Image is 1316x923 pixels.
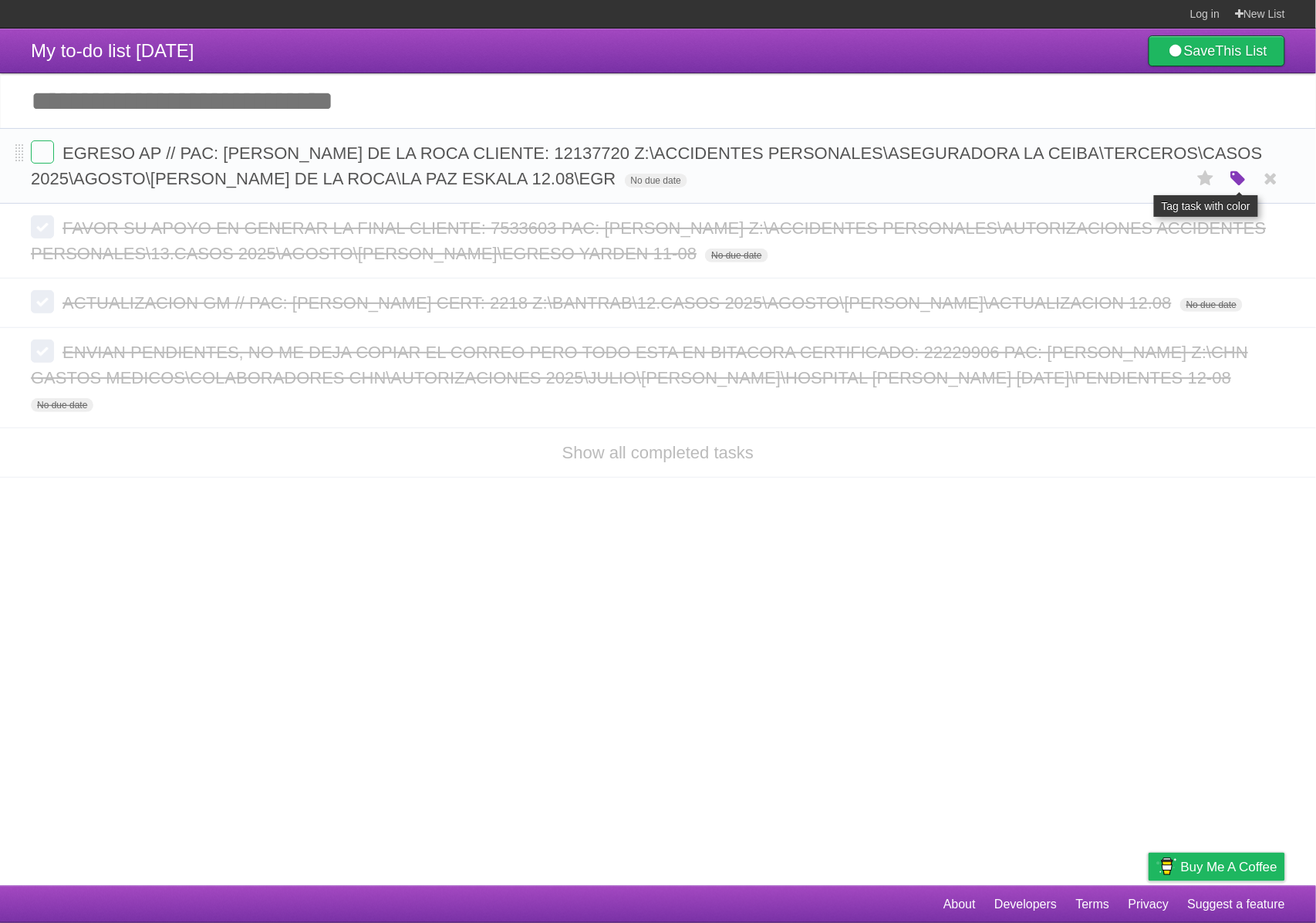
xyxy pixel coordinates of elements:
span: No due date [705,248,768,262]
span: ENVIAN PENDIENTES, NO ME DEJA COPIAR EL CORREO PERO TODO ESTA EN BITACORA CERTIFICADO: 22229906 P... [31,343,1248,387]
span: FAVOR SU APOYO EN GENERAR LA FINAL CLIENTE: 7533603 PAC: [PERSON_NAME] Z:\ACCIDENTES PERSONALES\A... [31,218,1267,263]
a: Show all completed tasks [562,443,754,462]
a: Developers [994,890,1057,919]
label: Done [31,215,54,238]
a: Buy me a coffee [1149,853,1285,881]
label: Done [31,340,54,363]
a: Suggest a feature [1188,890,1285,919]
a: Terms [1076,890,1110,919]
a: Privacy [1129,890,1169,919]
label: Done [31,290,54,313]
span: No due date [625,174,687,188]
span: ACTUALIZACION GM // PAC: [PERSON_NAME] CERT: 2218 Z:\BANTRAB\12.CASOS 2025\AGOSTO\[PERSON_NAME]\A... [62,293,1176,313]
label: Star task [1191,166,1220,191]
span: Buy me a coffee [1181,854,1277,881]
b: This List [1216,43,1267,59]
span: No due date [31,398,93,412]
label: Done [31,140,54,164]
span: My to-do list [DATE] [31,40,194,61]
img: Buy me a coffee [1156,854,1177,880]
a: About [943,890,976,919]
span: EGRESO AP // PAC: [PERSON_NAME] DE LA ROCA CLIENTE: 12137720 Z:\ACCIDENTES PERSONALES\ASEGURADORA... [31,144,1263,188]
a: SaveThis List [1149,35,1285,66]
span: No due date [1180,298,1243,312]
